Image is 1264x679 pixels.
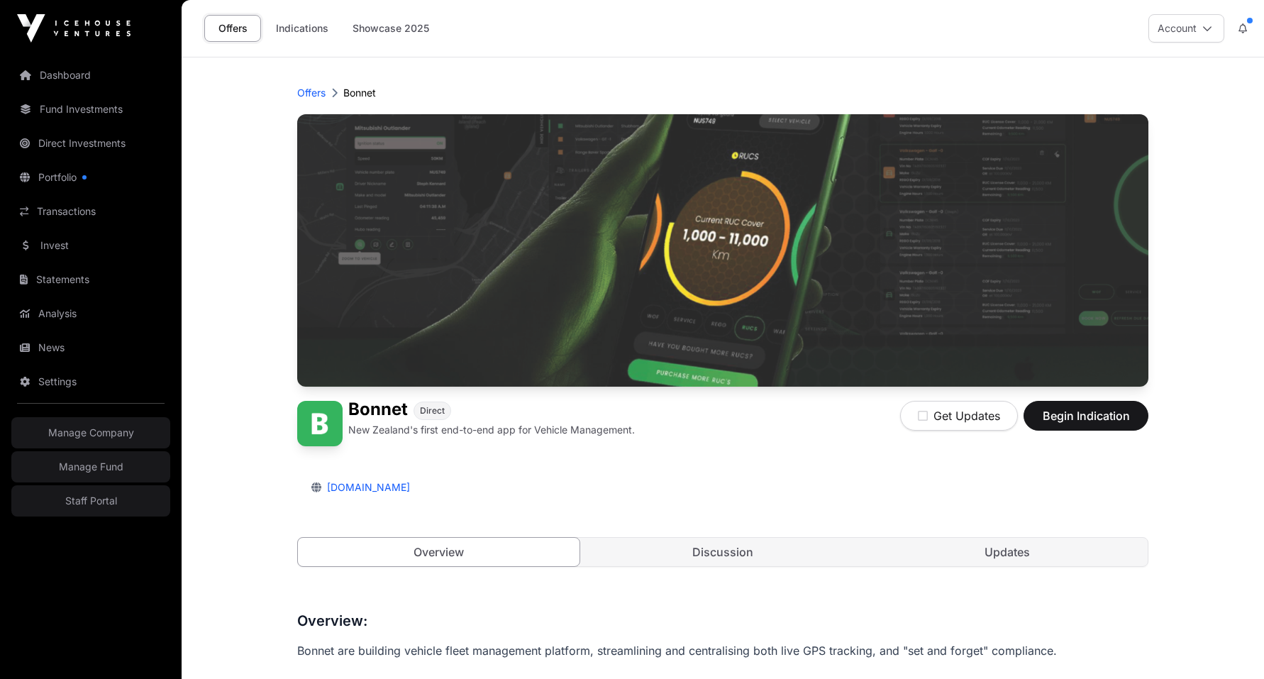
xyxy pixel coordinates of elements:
[1024,415,1148,429] a: Begin Indication
[11,230,170,261] a: Invest
[297,609,1148,632] h3: Overview:
[297,641,1148,661] p: Bonnet are building vehicle fleet management platform, streamlining and centralising both live GP...
[1041,407,1131,424] span: Begin Indication
[11,332,170,363] a: News
[17,14,131,43] img: Icehouse Ventures Logo
[11,196,170,227] a: Transactions
[11,264,170,295] a: Statements
[298,538,1148,566] nav: Tabs
[11,485,170,517] a: Staff Portal
[11,451,170,482] a: Manage Fund
[11,60,170,91] a: Dashboard
[297,537,580,567] a: Overview
[267,15,338,42] a: Indications
[204,15,261,42] a: Offers
[348,401,408,420] h1: Bonnet
[1148,14,1224,43] button: Account
[321,481,410,493] a: [DOMAIN_NAME]
[11,366,170,397] a: Settings
[11,298,170,329] a: Analysis
[11,128,170,159] a: Direct Investments
[348,423,635,437] p: New Zealand's first end-to-end app for Vehicle Management.
[582,538,864,566] a: Discussion
[297,86,326,100] a: Offers
[900,401,1018,431] button: Get Updates
[1024,401,1148,431] button: Begin Indication
[11,417,170,448] a: Manage Company
[866,538,1148,566] a: Updates
[11,94,170,125] a: Fund Investments
[11,162,170,193] a: Portfolio
[297,401,343,446] img: Bonnet
[343,15,438,42] a: Showcase 2025
[297,114,1148,387] img: Bonnet
[343,86,376,100] p: Bonnet
[420,405,445,416] span: Direct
